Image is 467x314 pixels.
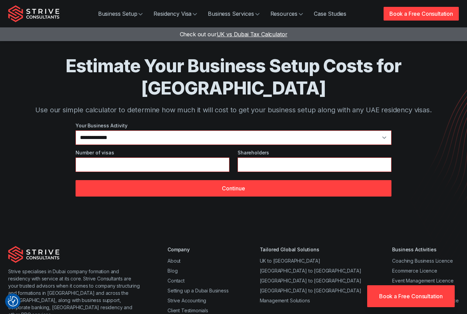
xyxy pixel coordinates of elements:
a: Case Studies [308,7,352,21]
a: Book a Free Consultation [384,7,459,21]
div: Business Activities [392,246,459,253]
a: [GEOGRAPHIC_DATA] to [GEOGRAPHIC_DATA] [260,288,361,293]
p: Use our simple calculator to determine how much it will cost to get your business setup along wit... [23,105,444,115]
img: Strive Consultants [8,5,59,22]
div: Tailored Global Solutions [260,246,361,253]
a: Event Management Licence [392,278,453,284]
a: About [168,258,181,264]
a: Ecommerce Licence [392,268,437,274]
div: Company [168,246,229,253]
a: Coaching Business Licence [392,258,453,264]
a: UK to [GEOGRAPHIC_DATA] [260,258,320,264]
a: Setting up a Dubai Business [168,288,229,293]
a: Consultancy Business Licence [392,298,459,303]
a: Client Testimonials [168,307,208,313]
a: [GEOGRAPHIC_DATA] to [GEOGRAPHIC_DATA] [260,278,361,284]
label: Your Business Activity [76,122,391,129]
a: Contact [168,278,185,284]
span: UK vs Dubai Tax Calculator [217,31,288,38]
a: Book a Free Consultation [367,285,455,307]
img: Strive Consultants [8,246,59,263]
label: Number of visas [76,149,229,156]
a: Check out ourUK vs Dubai Tax Calculator [180,31,288,38]
a: Resources [265,7,309,21]
label: Shareholders [238,149,391,156]
button: Continue [76,180,391,197]
h1: Estimate Your Business Setup Costs for [GEOGRAPHIC_DATA] [23,55,444,99]
a: Business Setup [93,7,148,21]
a: Blog [168,268,177,274]
a: Strive Accounting [168,298,206,303]
a: Management Solutions [260,298,310,303]
img: Revisit consent button [8,296,18,306]
a: Residency Visa [148,7,202,21]
button: Consent Preferences [8,296,18,306]
a: Business Services [202,7,265,21]
a: [GEOGRAPHIC_DATA] to [GEOGRAPHIC_DATA] [260,268,361,274]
